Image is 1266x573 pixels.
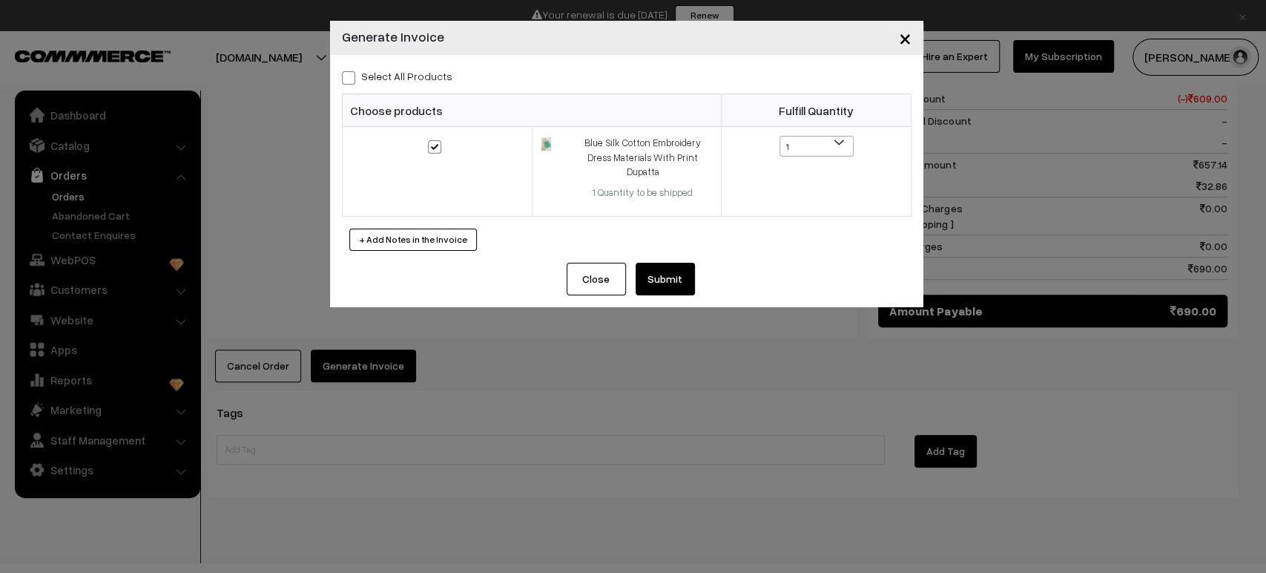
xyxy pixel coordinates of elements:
[780,137,853,157] span: 1
[899,24,911,51] span: ×
[349,229,477,251] button: + Add Notes in the Invoice
[541,137,551,151] img: 701696227689-16957370808774635-5693-3.jpg
[779,136,854,157] span: 1
[573,186,712,200] div: 1 Quantity to be shipped
[342,27,444,47] h4: Generate Invoice
[722,94,911,127] th: Fulfill Quantity
[342,68,452,84] label: Select all Products
[567,263,626,295] button: Close
[887,15,923,61] button: Close
[573,136,712,180] div: Blue Silk Cotton Embroidery Dress Materials With Print Dupatta
[343,94,722,127] th: Choose products
[636,263,695,295] button: Submit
